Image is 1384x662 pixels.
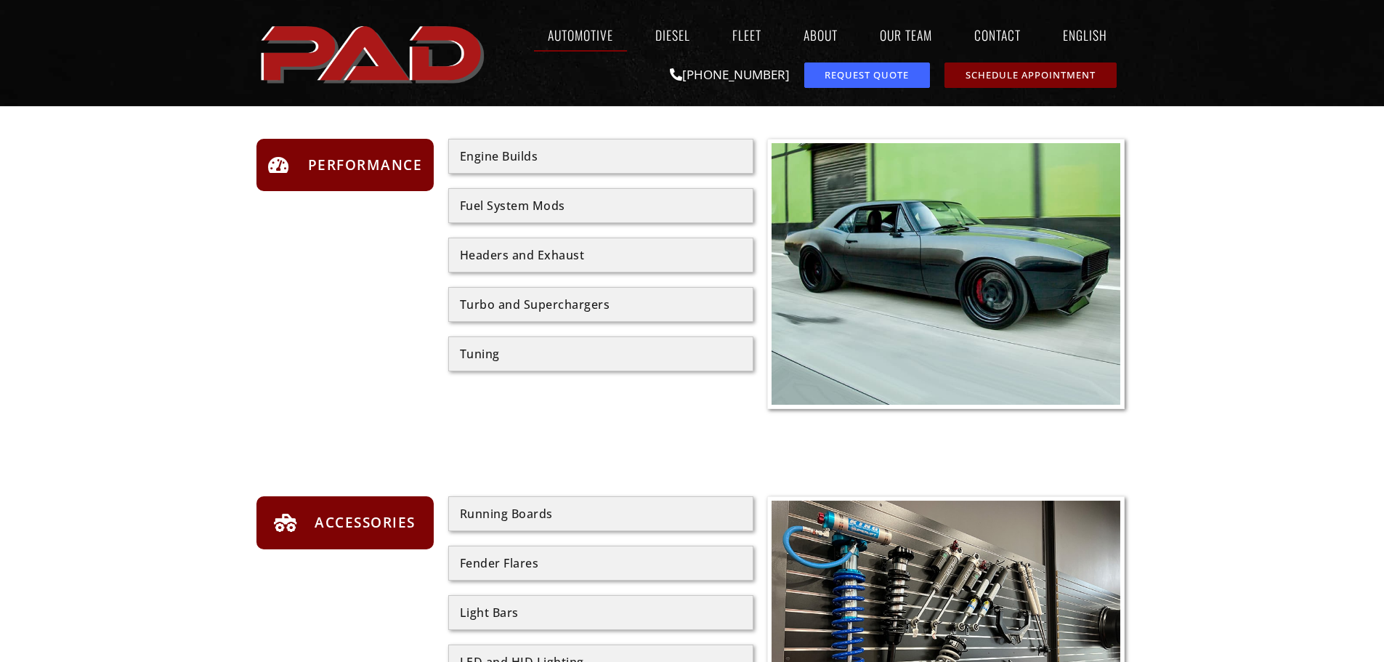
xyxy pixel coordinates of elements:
[534,18,627,52] a: Automotive
[460,249,742,261] div: Headers and Exhaust
[460,348,742,360] div: Tuning
[311,511,416,534] span: Accessories
[804,62,930,88] a: request a service or repair quote
[492,18,1128,52] nav: Menu
[866,18,946,52] a: Our Team
[825,70,909,80] span: Request Quote
[719,18,775,52] a: Fleet
[642,18,704,52] a: Diesel
[460,200,742,211] div: Fuel System Mods
[460,299,742,310] div: Turbo and Superchargers
[960,18,1035,52] a: Contact
[772,143,1121,405] img: A matte black vintage muscle car with tinted windows and black wheels driving on a city street, b...
[304,153,423,177] span: Performance
[944,62,1117,88] a: schedule repair or service appointment
[670,66,790,83] a: [PHONE_NUMBER]
[256,14,492,92] img: The image shows the word "PAD" in bold, red, uppercase letters with a slight shadow effect.
[460,508,742,520] div: Running Boards
[966,70,1096,80] span: Schedule Appointment
[460,607,742,618] div: Light Bars
[460,557,742,569] div: Fender Flares
[460,150,742,162] div: Engine Builds
[1049,18,1128,52] a: English
[790,18,851,52] a: About
[256,14,492,92] a: pro automotive and diesel home page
